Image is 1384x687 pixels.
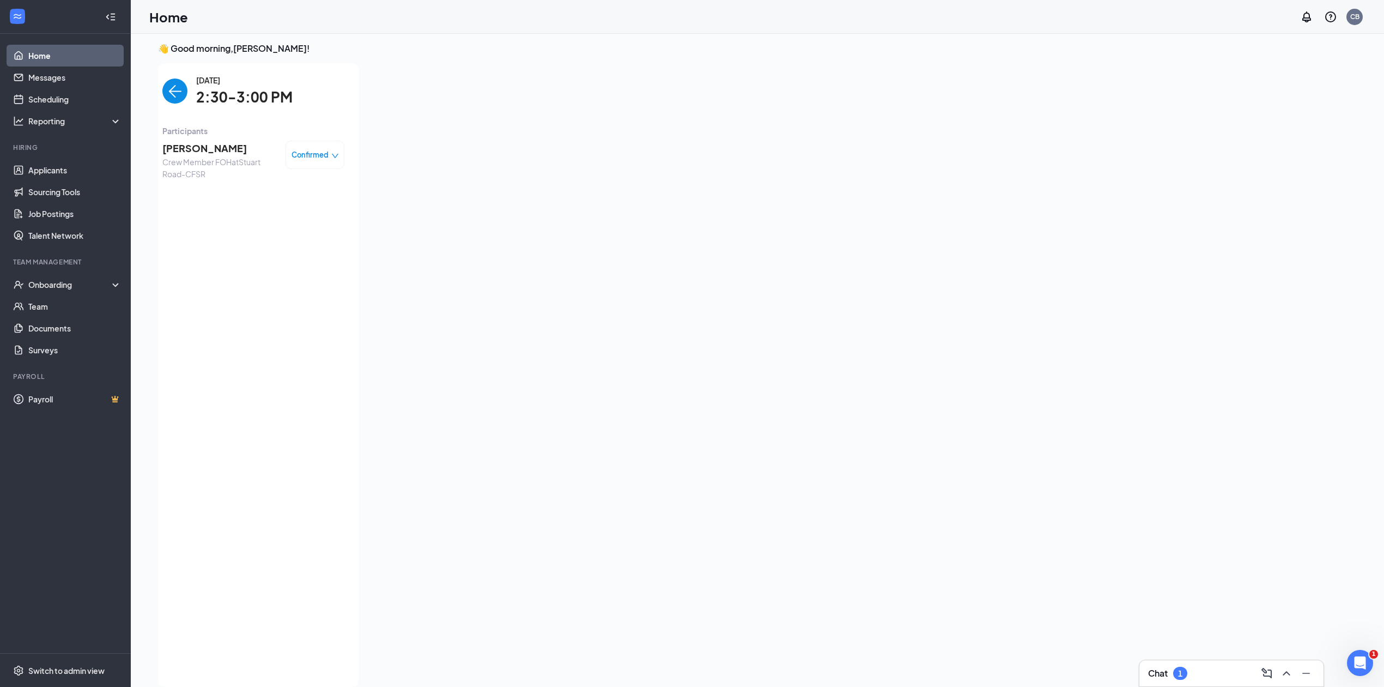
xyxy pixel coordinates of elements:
[28,317,122,339] a: Documents
[292,149,329,160] span: Confirmed
[1297,665,1315,682] button: Minimize
[28,665,105,676] div: Switch to admin view
[1324,10,1337,23] svg: QuestionInfo
[162,125,344,137] span: Participants
[28,203,122,225] a: Job Postings
[162,79,187,104] button: back-button
[1278,665,1295,682] button: ChevronUp
[1369,650,1378,659] span: 1
[1300,667,1313,680] svg: Minimize
[28,339,122,361] a: Surveys
[13,665,24,676] svg: Settings
[13,257,119,267] div: Team Management
[1280,667,1293,680] svg: ChevronUp
[1148,667,1168,679] h3: Chat
[28,181,122,203] a: Sourcing Tools
[331,152,339,160] span: down
[28,296,122,317] a: Team
[1350,12,1359,21] div: CB
[158,43,978,55] h3: 👋 Good morning, [PERSON_NAME] !
[13,143,119,152] div: Hiring
[13,279,24,290] svg: UserCheck
[13,116,24,126] svg: Analysis
[12,11,23,22] svg: WorkstreamLogo
[1178,669,1182,678] div: 1
[162,156,277,180] span: Crew Member FOH at Stuart Road-CFSR
[196,86,293,109] span: 2:30-3:00 PM
[28,388,122,410] a: PayrollCrown
[13,372,119,381] div: Payroll
[28,159,122,181] a: Applicants
[162,141,277,156] span: [PERSON_NAME]
[28,45,122,67] a: Home
[28,88,122,110] a: Scheduling
[1258,665,1276,682] button: ComposeMessage
[149,8,188,26] h1: Home
[28,67,122,88] a: Messages
[105,11,116,22] svg: Collapse
[28,279,112,290] div: Onboarding
[1347,650,1373,676] iframe: Intercom live chat
[28,225,122,246] a: Talent Network
[1300,10,1313,23] svg: Notifications
[1260,667,1273,680] svg: ComposeMessage
[28,116,122,126] div: Reporting
[196,74,293,86] span: [DATE]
